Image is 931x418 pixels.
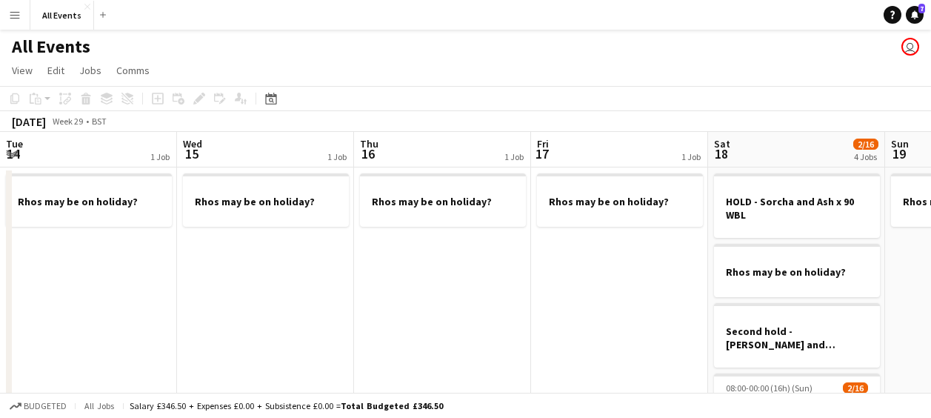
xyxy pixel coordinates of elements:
[712,145,730,162] span: 18
[358,145,378,162] span: 16
[327,151,347,162] div: 1 Job
[92,116,107,127] div: BST
[183,195,349,208] h3: Rhos may be on holiday?
[535,145,549,162] span: 17
[714,325,880,351] h3: Second hold - [PERSON_NAME] and [PERSON_NAME]
[116,64,150,77] span: Comms
[504,151,524,162] div: 1 Job
[714,244,880,297] app-job-card: Rhos may be on holiday?
[183,137,202,150] span: Wed
[79,64,101,77] span: Jobs
[41,61,70,80] a: Edit
[714,303,880,368] app-job-card: Second hold - [PERSON_NAME] and [PERSON_NAME]
[6,61,39,80] a: View
[889,145,909,162] span: 19
[49,116,86,127] span: Week 29
[47,64,64,77] span: Edit
[726,382,812,394] span: 08:00-00:00 (16h) (Sun)
[24,401,67,411] span: Budgeted
[360,173,526,227] app-job-card: Rhos may be on holiday?
[181,145,202,162] span: 15
[906,6,924,24] a: 7
[360,137,378,150] span: Thu
[12,64,33,77] span: View
[360,195,526,208] h3: Rhos may be on holiday?
[130,400,443,411] div: Salary £346.50 + Expenses £0.00 + Subsistence £0.00 =
[81,400,117,411] span: All jobs
[12,36,90,58] h1: All Events
[183,173,349,227] app-job-card: Rhos may be on holiday?
[537,173,703,227] app-job-card: Rhos may be on holiday?
[537,195,703,208] h3: Rhos may be on holiday?
[891,137,909,150] span: Sun
[110,61,156,80] a: Comms
[6,173,172,227] app-job-card: Rhos may be on holiday?
[714,137,730,150] span: Sat
[4,145,23,162] span: 14
[7,398,69,414] button: Budgeted
[341,400,443,411] span: Total Budgeted £346.50
[843,382,868,394] span: 2/16
[714,173,880,238] app-job-card: HOLD - Sorcha and Ash x 90 WBL
[73,61,107,80] a: Jobs
[150,151,170,162] div: 1 Job
[714,195,880,222] h3: HOLD - Sorcha and Ash x 90 WBL
[6,195,172,208] h3: Rhos may be on holiday?
[854,151,878,162] div: 4 Jobs
[537,137,549,150] span: Fri
[681,151,701,162] div: 1 Job
[30,1,94,30] button: All Events
[901,38,919,56] app-user-avatar: Lucy Hinks
[12,114,46,129] div: [DATE]
[918,4,925,13] span: 7
[853,139,878,150] span: 2/16
[6,137,23,150] span: Tue
[714,265,880,279] h3: Rhos may be on holiday?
